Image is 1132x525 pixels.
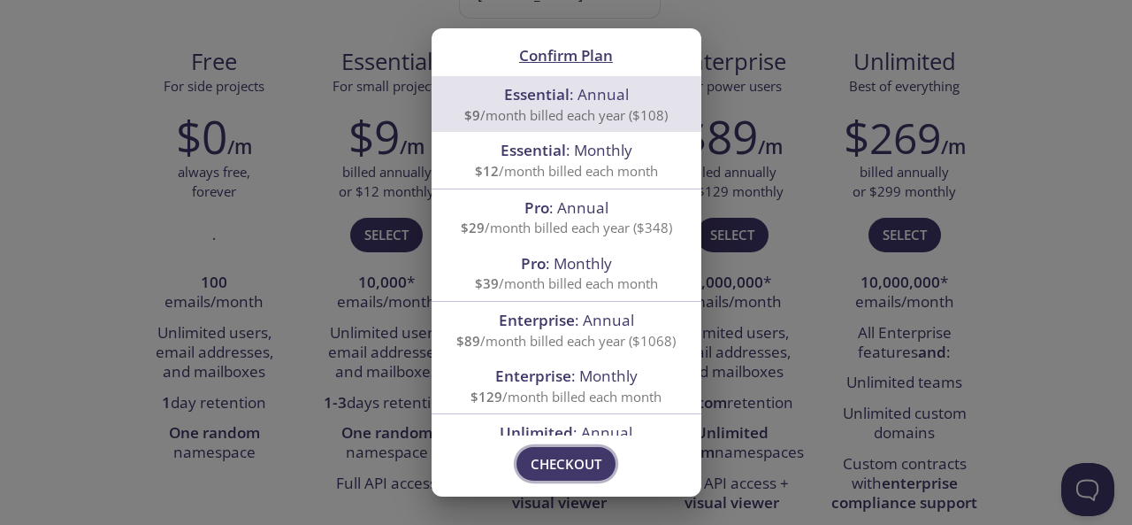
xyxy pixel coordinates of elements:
span: /month billed each month [475,162,658,180]
span: $29 [461,219,485,236]
div: Pro: Monthly$39/month billed each month [432,245,701,301]
span: : Monthly [521,253,612,274]
span: Confirm Plan [519,45,613,66]
span: /month billed each year ($108) [464,106,668,124]
span: : Annual [500,422,632,443]
span: /month billed each year ($1068) [456,332,676,350]
span: Essential [501,140,566,160]
span: Unlimited [500,422,573,443]
div: Essential: Annual$9/month billed each year ($108) [432,76,701,132]
span: Enterprise [499,310,575,330]
span: Essential [504,84,570,104]
span: Pro [521,253,546,274]
span: $129 [470,388,502,405]
span: : Monthly [495,366,638,386]
span: /month billed each month [475,274,658,292]
span: : Annual [504,84,629,104]
span: Pro [524,197,549,218]
span: $89 [456,332,480,350]
div: Enterprise: Annual$89/month billed each year ($1068) [432,302,701,358]
div: Unlimited: Annual$269/month billed each year ($3228) [432,414,701,470]
span: /month billed each year ($348) [461,219,672,236]
span: : Monthly [501,140,632,160]
span: /month billed each month [470,388,662,405]
div: Pro: Annual$29/month billed each year ($348) [432,189,701,245]
div: Enterprise: Monthly$129/month billed each month [432,358,701,413]
span: Enterprise [495,366,571,386]
span: $39 [475,274,499,292]
span: : Annual [524,197,608,218]
span: $12 [475,162,499,180]
button: Checkout [516,447,616,481]
span: Checkout [531,452,601,475]
div: Essential: Monthly$12/month billed each month [432,132,701,188]
span: : Annual [499,310,634,330]
span: $9 [464,106,480,124]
